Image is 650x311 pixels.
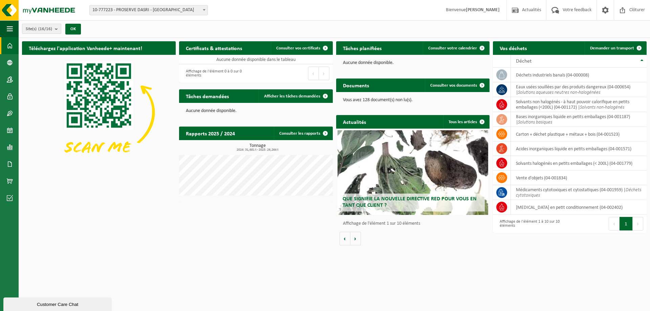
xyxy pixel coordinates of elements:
[343,196,477,208] span: Que signifie la nouvelle directive RED pour vous en tant que client ?
[264,94,320,98] span: Afficher les tâches demandées
[186,109,326,113] p: Aucune donnée disponible.
[89,5,208,15] span: 10-777223 - PROSERVE DASRI - PARIS 12EME ARRONDISSEMENT
[511,185,647,200] td: médicaments cytotoxiques et cytostatiques (04-001959) |
[179,41,249,54] h2: Certificats & attestations
[590,46,634,50] span: Demander un transport
[466,7,500,13] strong: [PERSON_NAME]
[511,97,647,112] td: solvants non halogénés - à haut pouvoir calorifique en petits emballages (<200L) (04-001172) |
[336,79,376,92] h2: Documents
[580,105,624,110] i: Solvants non-halogénés
[65,24,81,35] button: OK
[90,5,208,15] span: 10-777223 - PROSERVE DASRI - PARIS 12EME ARRONDISSEMENT
[308,67,319,80] button: Previous
[585,41,646,55] a: Demander un transport
[350,232,361,245] button: Volgende
[428,46,477,50] span: Consulter votre calendrier
[516,187,641,198] i: Déchets cytotoxiques
[319,67,329,80] button: Next
[423,41,489,55] a: Consulter votre calendrier
[22,41,149,54] h2: Téléchargez l'application Vanheede+ maintenant!
[343,98,483,103] p: Vous avez 128 document(s) non lu(s).
[496,216,566,231] div: Affichage de l'élément 1 à 10 sur 10 éléments
[430,83,477,88] span: Consulter vos documents
[336,115,373,128] h2: Actualités
[182,148,333,152] span: 2024: 31,681 t - 2025: 26,264 t
[340,232,350,245] button: Vorige
[518,90,600,95] i: Solutions aqueuses neutres non-halogénées
[518,120,552,125] i: Solutions basiques
[633,217,643,230] button: Next
[26,24,52,34] span: Site(s)
[259,89,332,103] a: Afficher les tâches demandées
[179,55,333,64] td: Aucune donnée disponible dans le tableau
[38,27,52,31] count: (16/16)
[425,79,489,92] a: Consulter vos documents
[516,59,532,64] span: Déchet
[443,115,489,129] a: Tous les articles
[493,41,534,54] h2: Vos déchets
[511,141,647,156] td: acides inorganiques liquide en petits emballages (04-001571)
[511,156,647,171] td: solvants halogénés en petits emballages (< 200L) (04-001779)
[511,82,647,97] td: eaux usées souillées par des produits dangereux (04-000654) |
[22,24,61,34] button: Site(s)(16/16)
[343,61,483,65] p: Aucune donnée disponible.
[511,171,647,185] td: vente d'objets (04-001834)
[182,143,333,152] h3: Tonnage
[271,41,332,55] a: Consulter vos certificats
[511,200,647,215] td: [MEDICAL_DATA] en petit conditionnement (04-002402)
[276,46,320,50] span: Consulter vos certificats
[336,41,388,54] h2: Tâches planifiées
[609,217,620,230] button: Previous
[182,66,253,81] div: Affichage de l'élément 0 à 0 sur 0 éléments
[511,112,647,127] td: bases inorganiques liquide en petits emballages (04-001187) |
[179,127,242,140] h2: Rapports 2025 / 2024
[511,127,647,141] td: carton + déchet plastique + métaux + bois (04-001523)
[3,296,113,311] iframe: chat widget
[511,68,647,82] td: déchets industriels banals (04-000008)
[22,55,176,170] img: Download de VHEPlus App
[343,221,486,226] p: Affichage de l'élément 1 sur 10 éléments
[620,217,633,230] button: 1
[338,130,488,215] a: Que signifie la nouvelle directive RED pour vous en tant que client ?
[179,89,236,103] h2: Tâches demandées
[274,127,332,140] a: Consulter les rapports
